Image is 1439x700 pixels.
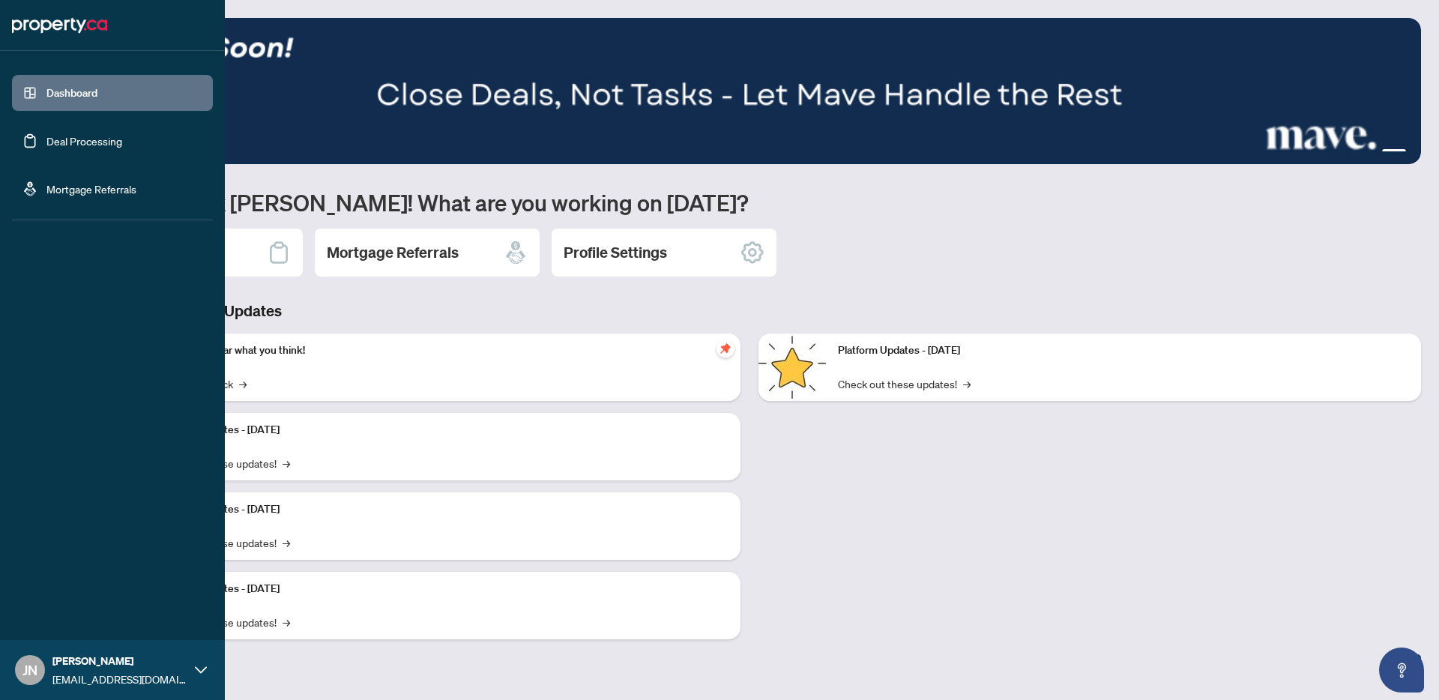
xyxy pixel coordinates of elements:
button: 4 [1382,149,1406,155]
button: 3 [1370,149,1376,155]
span: → [239,375,247,392]
h2: Profile Settings [564,242,667,263]
span: → [283,614,290,630]
button: Open asap [1379,648,1424,693]
a: Check out these updates!→ [838,375,971,392]
p: Platform Updates - [DATE] [157,501,728,518]
span: [PERSON_NAME] [52,653,187,669]
span: pushpin [717,340,734,357]
img: Platform Updates - June 23, 2025 [758,334,826,401]
span: → [283,455,290,471]
img: logo [12,13,107,37]
span: → [963,375,971,392]
span: → [283,534,290,551]
span: [EMAIL_ADDRESS][DOMAIN_NAME] [52,671,187,687]
p: Platform Updates - [DATE] [157,422,728,438]
a: Deal Processing [46,134,122,148]
p: We want to hear what you think! [157,343,728,359]
p: Platform Updates - [DATE] [838,343,1409,359]
p: Platform Updates - [DATE] [157,581,728,597]
img: Slide 3 [78,18,1421,164]
h2: Mortgage Referrals [327,242,459,263]
span: JN [22,660,37,681]
a: Dashboard [46,86,97,100]
button: 1 [1346,149,1352,155]
h1: Welcome back [PERSON_NAME]! What are you working on [DATE]? [78,188,1421,217]
a: Mortgage Referrals [46,182,136,196]
h3: Brokerage & Industry Updates [78,301,1421,322]
button: 2 [1358,149,1364,155]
